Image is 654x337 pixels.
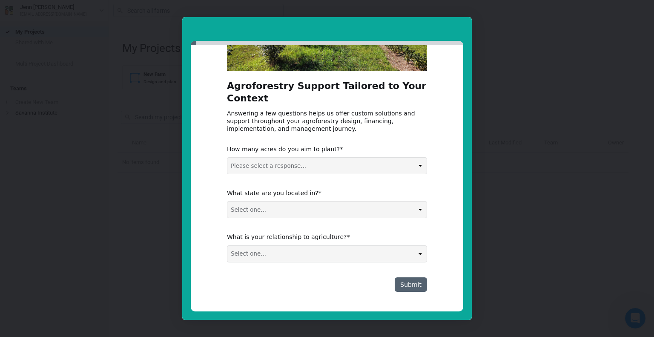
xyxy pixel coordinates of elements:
[227,189,414,197] div: What state are you located in?
[227,246,427,262] select: Select one...
[227,109,427,133] div: Answering a few questions helps us offer custom solutions and support throughout your agroforestr...
[395,277,427,292] button: Submit
[227,80,427,109] h2: Agroforestry Support Tailored to Your Context
[227,158,427,174] select: Please select a response...
[227,233,414,241] div: What is your relationship to agriculture?
[227,145,414,153] div: How many acres do you aim to plant?
[227,202,427,218] select: Select one...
